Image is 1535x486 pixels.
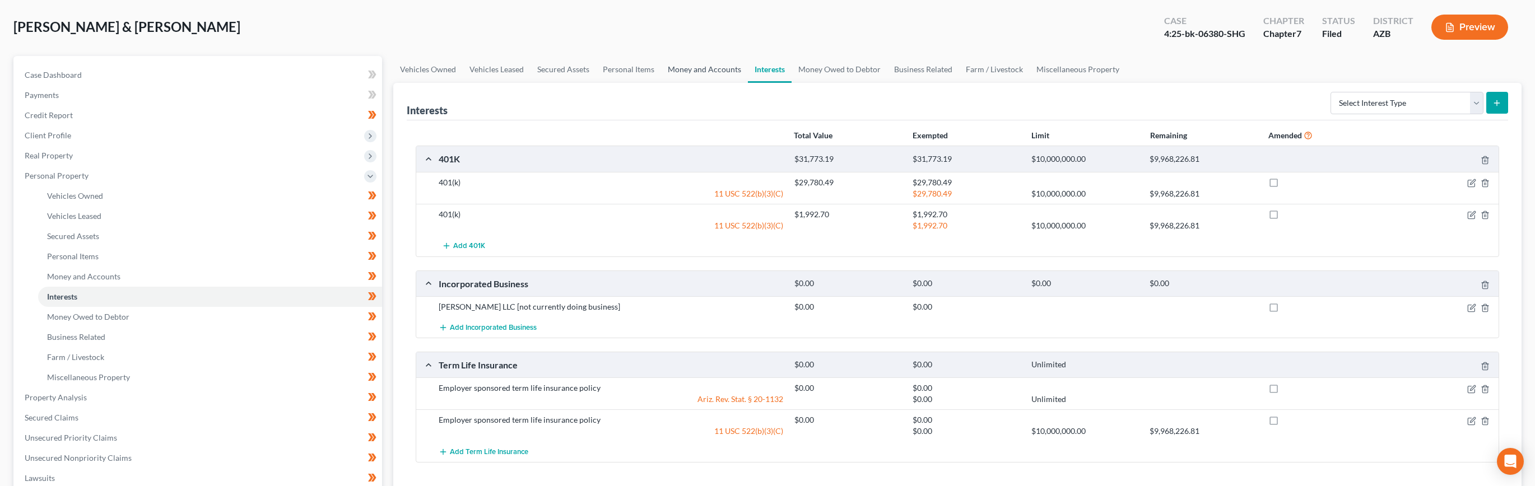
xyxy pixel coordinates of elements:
[38,267,382,287] a: Money and Accounts
[47,211,101,221] span: Vehicles Leased
[450,447,528,456] span: Add Term Life Insurance
[393,56,463,83] a: Vehicles Owned
[433,177,789,188] div: 401(k)
[907,414,1026,426] div: $0.00
[25,90,59,100] span: Payments
[789,414,908,426] div: $0.00
[596,56,661,83] a: Personal Items
[38,206,382,226] a: Vehicles Leased
[38,246,382,267] a: Personal Items
[453,242,485,251] span: Add 401K
[25,392,87,402] span: Property Analysis
[1322,27,1355,40] div: Filed
[25,413,78,422] span: Secured Claims
[16,65,382,85] a: Case Dashboard
[38,347,382,367] a: Farm / Livestock
[463,56,531,83] a: Vehicles Leased
[439,441,528,462] button: Add Term Life Insurance
[47,231,99,241] span: Secured Assets
[16,387,382,408] a: Property Analysis
[25,433,117,442] span: Unsecured Priority Claims
[661,56,748,83] a: Money and Accounts
[25,110,73,120] span: Credit Report
[1322,15,1355,27] div: Status
[1026,188,1145,199] div: $10,000,000.00
[887,56,959,83] a: Business Related
[47,292,77,301] span: Interests
[1026,359,1145,370] div: Unlimited
[433,426,789,437] div: 11 USC 522(b)(3)(C)
[47,272,120,281] span: Money and Accounts
[1373,27,1413,40] div: AZB
[907,278,1026,289] div: $0.00
[25,70,82,80] span: Case Dashboard
[47,191,103,200] span: Vehicles Owned
[433,188,789,199] div: 11 USC 522(b)(3)(C)
[407,104,448,117] div: Interests
[907,154,1026,165] div: $31,773.19
[789,209,908,220] div: $1,992.70
[433,414,789,426] div: Employer sponsored term life insurance policy
[1144,278,1263,289] div: $0.00
[531,56,596,83] a: Secured Assets
[16,85,382,105] a: Payments
[959,56,1030,83] a: Farm / Livestock
[1144,220,1263,231] div: $9,968,226.81
[38,186,382,206] a: Vehicles Owned
[16,105,382,125] a: Credit Report
[913,130,948,140] strong: Exempted
[13,18,240,35] span: [PERSON_NAME] & [PERSON_NAME]
[433,394,789,405] div: Ariz. Rev. Stat. § 20-1132
[25,473,55,483] span: Lawsuits
[38,307,382,327] a: Money Owed to Debtor
[47,352,104,362] span: Farm / Livestock
[907,177,1026,188] div: $29,780.49
[1144,188,1263,199] div: $9,968,226.81
[433,301,789,312] div: [PERSON_NAME] LLC [not currently doing business]
[1026,394,1145,405] div: Unlimited
[433,278,789,289] div: Incorporated Business
[16,448,382,468] a: Unsecured Nonpriority Claims
[1263,27,1304,40] div: Chapter
[907,209,1026,220] div: $1,992.70
[47,312,129,321] span: Money Owed to Debtor
[1026,278,1145,289] div: $0.00
[433,359,789,371] div: Term Life Insurance
[789,382,908,394] div: $0.00
[1026,154,1145,165] div: $10,000,000.00
[439,236,488,256] button: Add 401K
[1431,15,1508,40] button: Preview
[748,56,792,83] a: Interests
[1263,15,1304,27] div: Chapter
[433,220,789,231] div: 11 USC 522(b)(3)(C)
[16,428,382,448] a: Unsecured Priority Claims
[1497,448,1524,475] div: Open Intercom Messenger
[789,278,908,289] div: $0.00
[16,408,382,428] a: Secured Claims
[1144,154,1263,165] div: $9,968,226.81
[450,323,537,332] span: Add Incorporated Business
[907,394,1026,405] div: $0.00
[907,188,1026,199] div: $29,780.49
[1150,130,1187,140] strong: Remaining
[1164,27,1245,40] div: 4:25-bk-06380-SHG
[433,153,789,165] div: 401K
[1373,15,1413,27] div: District
[789,177,908,188] div: $29,780.49
[38,367,382,387] a: Miscellaneous Property
[25,130,71,140] span: Client Profile
[1144,426,1263,437] div: $9,968,226.81
[25,453,132,462] span: Unsecured Nonpriority Claims
[47,332,105,342] span: Business Related
[25,151,73,160] span: Real Property
[38,327,382,347] a: Business Related
[439,317,537,338] button: Add Incorporated Business
[789,301,908,312] div: $0.00
[47,372,130,382] span: Miscellaneous Property
[907,426,1026,437] div: $0.00
[789,359,908,370] div: $0.00
[1296,28,1301,39] span: 7
[25,171,89,180] span: Personal Property
[433,209,789,220] div: 401(k)
[907,301,1026,312] div: $0.00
